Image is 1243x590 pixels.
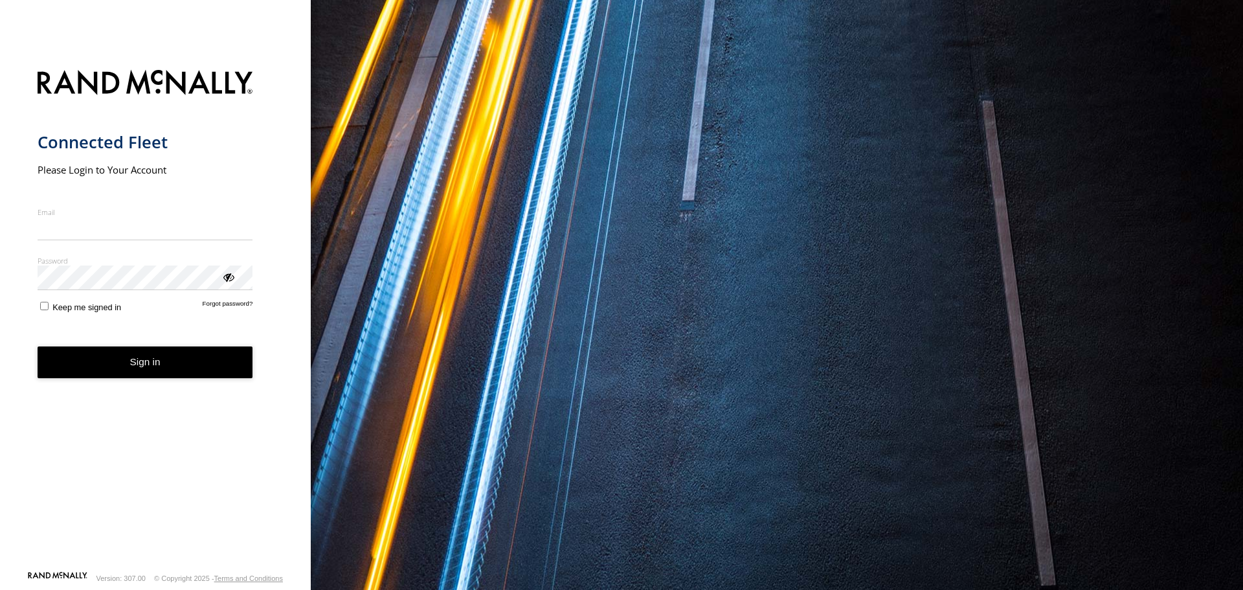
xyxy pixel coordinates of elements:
h1: Connected Fleet [38,131,253,153]
form: main [38,62,274,571]
label: Email [38,207,253,217]
div: Version: 307.00 [96,574,146,582]
button: Sign in [38,346,253,378]
a: Visit our Website [28,572,87,585]
label: Password [38,256,253,266]
h2: Please Login to Your Account [38,163,253,176]
a: Forgot password? [203,300,253,312]
img: Rand McNally [38,67,253,100]
div: ViewPassword [221,270,234,283]
span: Keep me signed in [52,302,121,312]
a: Terms and Conditions [214,574,283,582]
div: © Copyright 2025 - [154,574,283,582]
input: Keep me signed in [40,302,49,310]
